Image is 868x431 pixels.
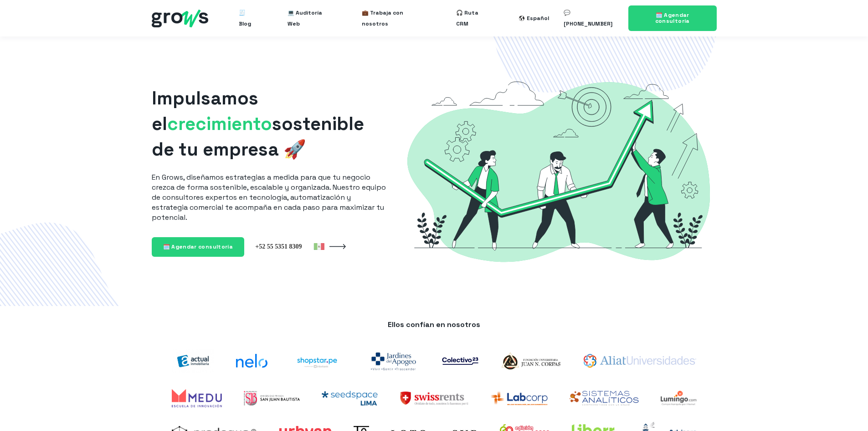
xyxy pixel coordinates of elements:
[255,242,324,250] img: México +52 55 5351 8309
[527,13,549,24] div: Español
[367,347,420,374] img: jardines-del-apogeo
[628,5,717,31] a: 🗓️ Agendar consultoría
[661,391,697,405] img: Lumingo
[167,112,272,135] span: crecimiento
[163,243,233,250] span: 🗓️ Agendar consultoría
[152,237,245,257] a: 🗓️ Agendar consultoría
[244,391,300,405] img: UPSJB
[442,357,478,365] img: co23
[322,391,378,405] img: Seedspace Lima
[822,387,868,431] iframe: Chat Widget
[236,354,267,368] img: nelo
[288,4,333,33] a: 💻 Auditoría Web
[152,172,386,223] p: En Grows, diseñamos estrategias a medida para que tu negocio crezca de forma sostenible, escalabl...
[570,391,639,405] img: Sistemas analíticos
[401,66,717,277] img: Grows-Growth-Marketing-Hacking-Hubspot
[152,10,208,27] img: grows - hubspot
[161,320,708,330] p: Ellos confían en nosotros
[456,4,490,33] a: 🎧 Ruta CRM
[564,4,617,33] a: 💬 [PHONE_NUMBER]
[584,354,696,368] img: aliat-universidades
[500,351,562,371] img: logo-Corpas
[152,86,386,162] h1: Impulsamos el sostenible de tu empresa 🚀
[362,4,427,33] a: 💼 Trabaja con nosotros
[490,391,548,405] img: Labcorp
[289,351,345,371] img: shoptarpe
[400,391,468,405] img: SwissRents
[239,4,258,33] a: 🧾 Blog
[655,11,690,25] span: 🗓️ Agendar consultoría
[172,349,215,373] img: actual-inmobiliaria
[172,389,222,407] img: Medu Academy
